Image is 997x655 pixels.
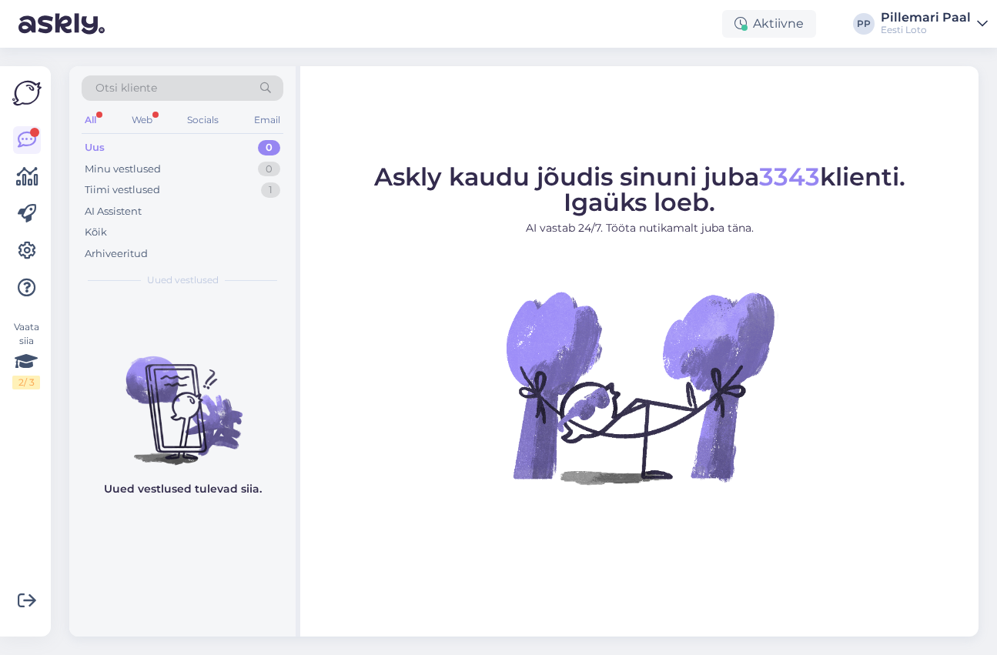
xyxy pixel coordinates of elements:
div: Kõik [85,225,107,240]
div: Tiimi vestlused [85,182,160,198]
img: No chats [69,329,296,467]
p: Uued vestlused tulevad siia. [104,481,262,497]
div: 2 / 3 [12,376,40,389]
div: 0 [258,162,280,177]
div: 0 [258,140,280,155]
div: Socials [184,110,222,130]
div: Email [251,110,283,130]
span: Askly kaudu jõudis sinuni juba klienti. Igaüks loeb. [374,162,905,217]
div: Aktiivne [722,10,816,38]
div: Arhiveeritud [85,246,148,262]
div: 1 [261,182,280,198]
div: Vaata siia [12,320,40,389]
div: Uus [85,140,105,155]
p: AI vastab 24/7. Tööta nutikamalt juba täna. [374,220,905,236]
span: Uued vestlused [147,273,219,287]
div: Eesti Loto [881,24,971,36]
span: Otsi kliente [95,80,157,96]
a: Pillemari PaalEesti Loto [881,12,988,36]
div: Pillemari Paal [881,12,971,24]
span: 3343 [759,162,820,192]
img: Askly Logo [12,79,42,108]
div: Web [129,110,156,130]
div: All [82,110,99,130]
div: AI Assistent [85,204,142,219]
img: No Chat active [501,249,778,526]
div: Minu vestlused [85,162,161,177]
div: PP [853,13,875,35]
